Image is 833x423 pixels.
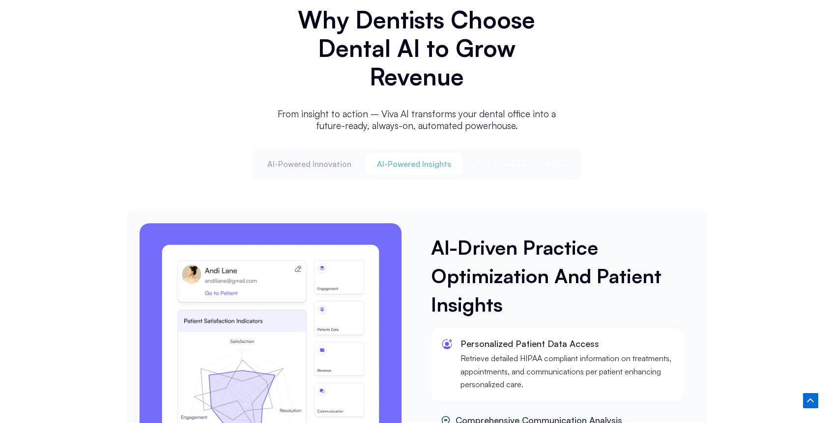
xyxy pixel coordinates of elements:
[377,159,451,169] span: Al-Powered Insights
[477,159,566,169] span: Al-Powered Automation
[267,159,351,169] span: Al-Powered Innovation
[460,338,599,349] span: Personalized Patient Data Access
[274,5,559,91] h2: Why Dentists Choose Dental AI to Grow Revenue
[460,352,674,391] p: Retrieve detailed HIPAA compliant information on treatments, appointments, and communications per...
[274,108,559,132] p: From insight to action – Viva Al transforms your dental office into a future-ready, always-on, au...
[431,233,689,318] h3: Al-Driven Practice Optimization And Patient Insights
